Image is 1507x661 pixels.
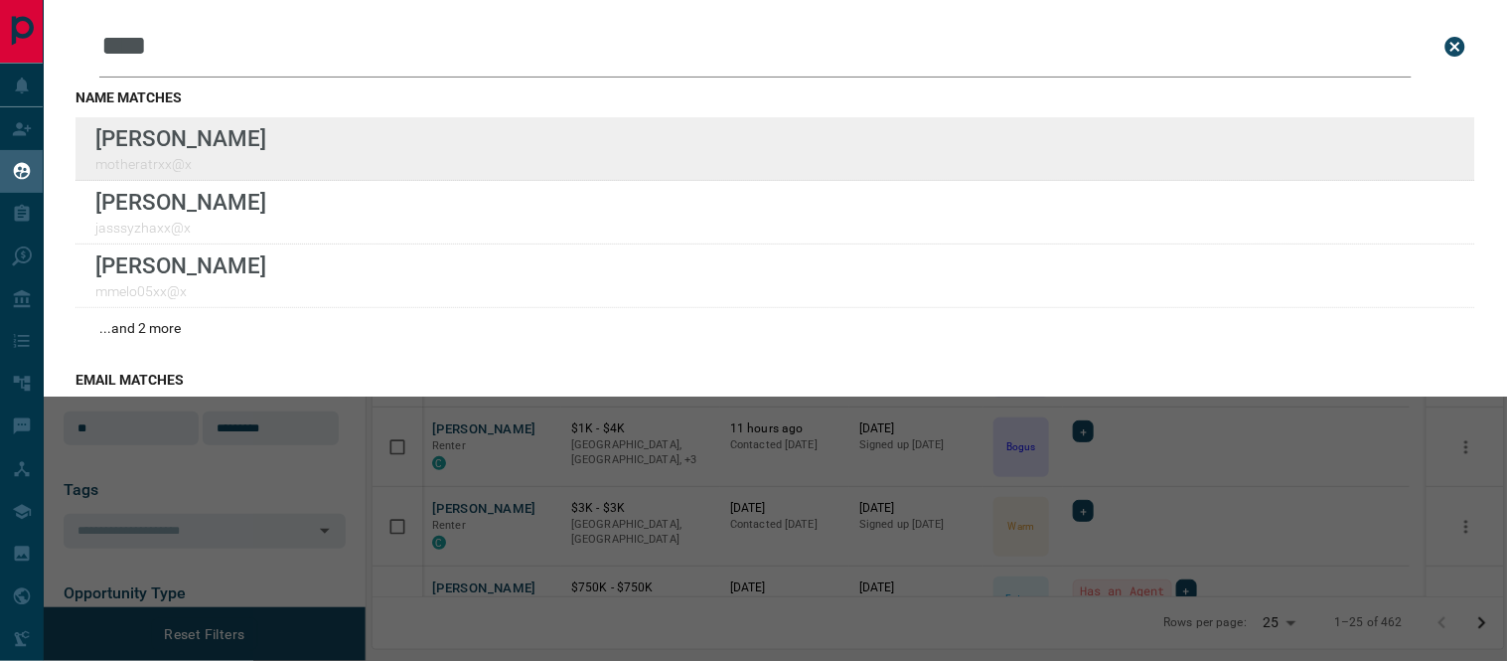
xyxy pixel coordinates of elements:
[95,252,266,278] p: [PERSON_NAME]
[75,372,1475,388] h3: email matches
[95,220,266,236] p: jasssyzhaxx@x
[75,308,1475,348] div: ...and 2 more
[95,189,266,215] p: [PERSON_NAME]
[1435,27,1475,67] button: close search bar
[95,125,266,151] p: [PERSON_NAME]
[95,283,266,299] p: mmelo05xx@x
[95,156,266,172] p: motheratrxx@x
[75,89,1475,105] h3: name matches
